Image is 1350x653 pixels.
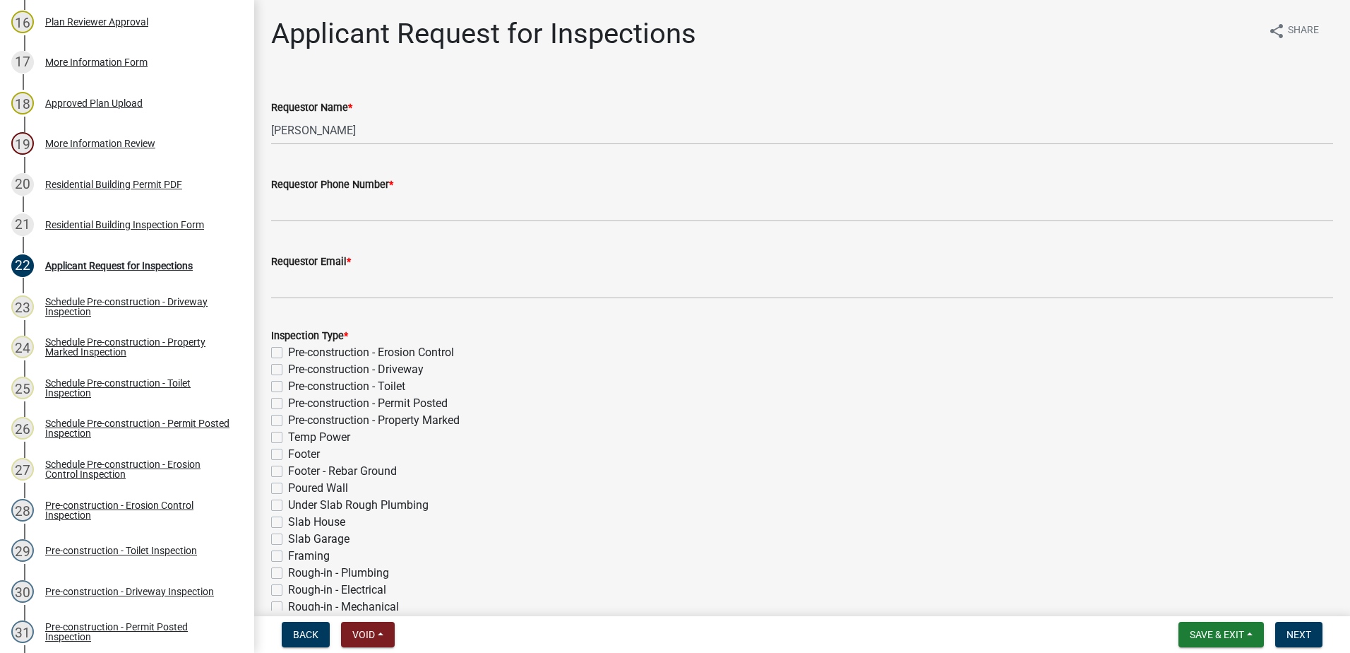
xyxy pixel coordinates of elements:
div: 26 [11,417,34,440]
div: Pre-construction - Erosion Control Inspection [45,500,232,520]
div: Schedule Pre-construction - Erosion Control Inspection [45,459,232,479]
label: Slab Garage [288,531,350,548]
label: Pre-construction - Permit Posted [288,395,448,412]
div: 31 [11,620,34,643]
div: 18 [11,92,34,114]
div: 16 [11,11,34,33]
div: 19 [11,132,34,155]
div: Pre-construction - Driveway Inspection [45,587,214,596]
div: 29 [11,539,34,562]
div: Residential Building Inspection Form [45,220,204,230]
div: 17 [11,51,34,73]
label: Pre-construction - Driveway [288,361,424,378]
label: Requestor Email [271,257,351,267]
label: Pre-construction - Property Marked [288,412,460,429]
label: Rough-in - Plumbing [288,565,389,582]
span: Void [352,629,375,640]
div: Schedule Pre-construction - Driveway Inspection [45,297,232,317]
div: 30 [11,580,34,603]
label: Footer - Rebar Ground [288,463,397,480]
button: Back [282,622,330,647]
label: Under Slab Rough Plumbing [288,497,429,514]
div: 21 [11,213,34,236]
label: Poured Wall [288,480,348,497]
span: Back [293,629,318,640]
div: 24 [11,336,34,358]
div: Applicant Request for Inspections [45,261,193,271]
label: Requestor Name [271,103,352,113]
div: More Information Form [45,57,148,67]
div: Pre-construction - Permit Posted Inspection [45,622,232,642]
div: 20 [11,173,34,196]
label: Pre-construction - Erosion Control [288,344,454,361]
label: Framing [288,548,330,565]
div: Plan Reviewer Approval [45,17,148,27]
button: Void [341,622,395,647]
div: 22 [11,254,34,277]
label: Footer [288,446,320,463]
h1: Applicant Request for Inspections [271,17,696,51]
div: Schedule Pre-construction - Permit Posted Inspection [45,418,232,438]
i: share [1268,23,1285,40]
div: Residential Building Permit PDF [45,180,182,189]
label: Rough-in - Mechanical [288,599,399,616]
div: 28 [11,499,34,522]
div: Schedule Pre-construction - Property Marked Inspection [45,337,232,357]
button: shareShare [1257,17,1330,45]
label: Requestor Phone Number [271,180,393,190]
label: Pre-construction - Toilet [288,378,405,395]
label: Rough-in - Electrical [288,582,386,599]
div: More Information Review [45,139,155,148]
span: Save & Exit [1190,629,1244,640]
div: 27 [11,458,34,481]
div: Pre-construction - Toilet Inspection [45,546,197,555]
label: Slab House [288,514,345,531]
div: Approved Plan Upload [45,98,143,108]
label: Inspection Type [271,331,348,341]
span: Share [1288,23,1319,40]
div: Schedule Pre-construction - Toilet Inspection [45,378,232,398]
button: Next [1275,622,1322,647]
div: 23 [11,295,34,318]
span: Next [1286,629,1311,640]
button: Save & Exit [1178,622,1264,647]
div: 25 [11,377,34,399]
label: Temp Power [288,429,350,446]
